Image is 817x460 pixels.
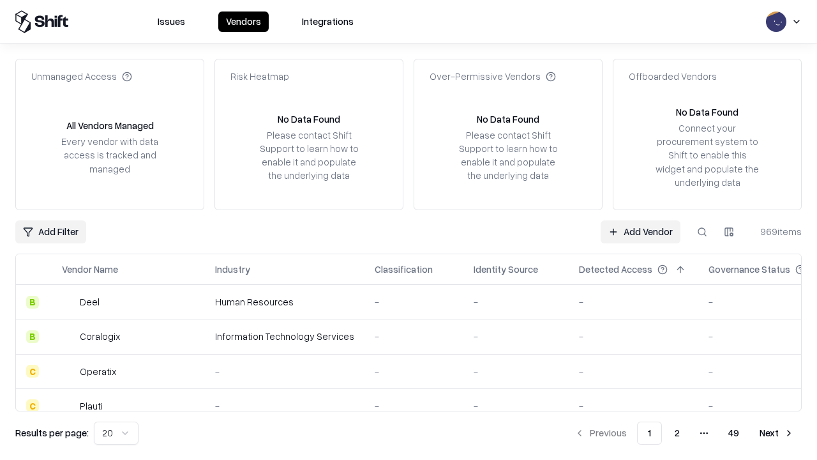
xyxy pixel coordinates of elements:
[26,296,39,309] div: B
[278,112,340,126] div: No Data Found
[215,330,354,343] div: Information Technology Services
[637,422,662,445] button: 1
[215,295,354,309] div: Human Resources
[15,220,86,243] button: Add Filter
[80,330,120,343] div: Coralogix
[80,399,103,413] div: Plauti
[215,399,354,413] div: -
[474,399,558,413] div: -
[430,70,556,83] div: Over-Permissive Vendors
[664,422,690,445] button: 2
[676,105,738,119] div: No Data Found
[375,365,453,378] div: -
[80,365,116,378] div: Operatix
[62,365,75,378] img: Operatix
[474,263,538,276] div: Identity Source
[62,263,118,276] div: Vendor Name
[150,11,193,32] button: Issues
[215,263,250,276] div: Industry
[654,121,760,189] div: Connect your procurement system to Shift to enable this widget and populate the underlying data
[26,330,39,343] div: B
[708,263,790,276] div: Governance Status
[579,263,652,276] div: Detected Access
[26,365,39,378] div: C
[26,399,39,412] div: C
[294,11,361,32] button: Integrations
[375,295,453,309] div: -
[218,11,269,32] button: Vendors
[80,295,100,309] div: Deel
[579,365,688,378] div: -
[31,70,132,83] div: Unmanaged Access
[455,128,561,183] div: Please contact Shift Support to learn how to enable it and populate the underlying data
[629,70,717,83] div: Offboarded Vendors
[375,263,433,276] div: Classification
[752,422,802,445] button: Next
[751,225,802,238] div: 969 items
[474,365,558,378] div: -
[567,422,802,445] nav: pagination
[375,330,453,343] div: -
[15,426,89,440] p: Results per page:
[375,399,453,413] div: -
[601,220,680,243] a: Add Vendor
[579,295,688,309] div: -
[57,135,163,175] div: Every vendor with data access is tracked and managed
[579,399,688,413] div: -
[62,296,75,309] img: Deel
[230,70,289,83] div: Risk Heatmap
[66,119,154,132] div: All Vendors Managed
[477,112,539,126] div: No Data Found
[215,365,354,378] div: -
[256,128,362,183] div: Please contact Shift Support to learn how to enable it and populate the underlying data
[62,399,75,412] img: Plauti
[474,295,558,309] div: -
[718,422,749,445] button: 49
[62,330,75,343] img: Coralogix
[579,330,688,343] div: -
[474,330,558,343] div: -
